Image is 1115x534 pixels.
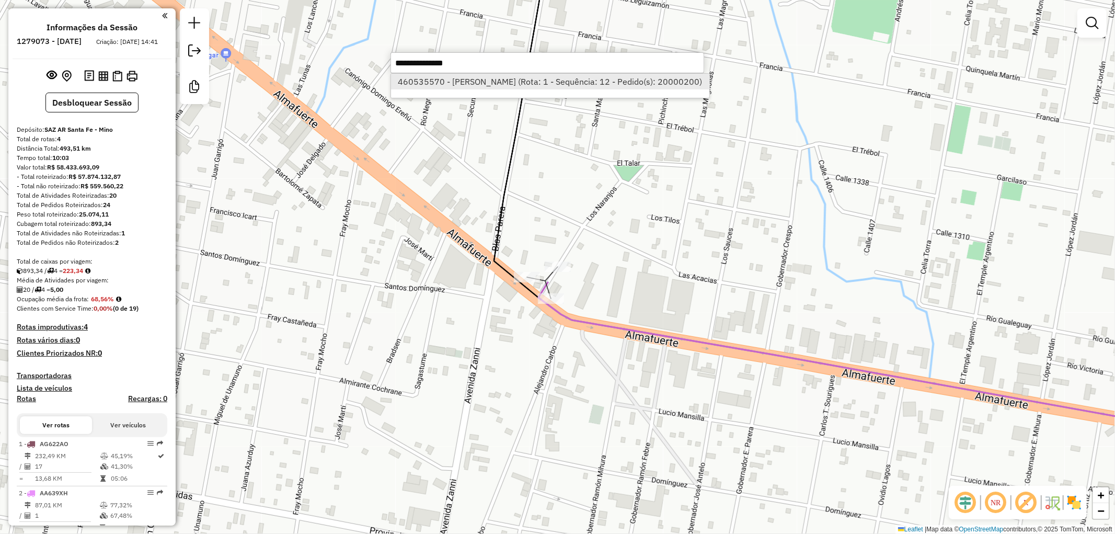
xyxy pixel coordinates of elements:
strong: 0 [76,335,80,345]
h4: Rotas vários dias: [17,336,167,345]
button: Ver rotas [20,416,92,434]
i: Total de rotas [35,287,41,293]
div: Criação: [DATE] 14:41 [92,37,162,47]
div: Tempo total: [17,153,167,163]
h4: Lista de veículos [17,384,167,393]
div: Valor total: [17,163,167,172]
div: Depósito: [17,125,167,134]
td: 67,48% [110,510,163,521]
em: Rota exportada [157,440,163,447]
strong: 2 [115,238,119,246]
strong: R$ 559.560,22 [81,182,123,190]
td: 41,30% [110,461,157,472]
span: Ocultar NR [983,490,1008,515]
strong: 493,51 km [60,144,91,152]
strong: R$ 58.433.693,09 [47,163,99,171]
span: Clientes com Service Time: [17,304,94,312]
i: Distância Total [25,502,31,508]
strong: 1 [121,229,125,237]
i: % de utilização da cubagem [100,463,108,470]
td: 87,01 KM [35,500,99,510]
td: 1 [35,510,99,521]
div: Map data © contributors,© 2025 TomTom, Microsoft [895,525,1115,534]
h4: Transportadoras [17,371,167,380]
a: Zoom in [1093,487,1109,503]
button: Imprimir Rotas [124,69,140,84]
div: Total de Pedidos não Roteirizados: [17,238,167,247]
i: Total de rotas [47,268,54,274]
ul: Option List [391,74,709,89]
h6: 1279073 - [DATE] [17,37,82,46]
td: = [19,473,24,484]
strong: 10:03 [52,154,69,162]
div: Média de Atividades por viagem: [17,276,167,285]
strong: 223,34 [63,267,83,275]
strong: 24 [103,201,110,209]
span: | [925,526,926,533]
strong: 4 [57,135,61,143]
h4: Recargas: 0 [128,394,167,403]
span: AG622AO [40,440,68,448]
td: / [19,510,24,521]
img: Fluxo de ruas [1044,494,1061,511]
a: Exportar sessão [184,40,205,64]
td: 01:39 [110,522,163,533]
strong: 25.074,11 [79,210,109,218]
a: Clique aqui para minimizar o painel [162,9,167,21]
div: Total de Atividades Roteirizadas: [17,191,167,200]
i: Cubagem total roteirizado [17,268,23,274]
div: Cubagem total roteirizado: [17,219,167,229]
button: Ver veículos [92,416,164,434]
td: / [19,461,24,472]
td: 05:06 [110,473,157,484]
span: 1 - [19,440,68,448]
a: Exibir filtros [1082,13,1102,33]
i: Total de Atividades [17,287,23,293]
button: Visualizar Romaneio [110,69,124,84]
span: Exibir rótulo [1014,490,1039,515]
span: AA639XH [40,489,68,497]
div: - Total não roteirizado: [17,181,167,191]
strong: 5,00 [50,286,63,293]
li: [object Object] [391,74,709,89]
em: Rota exportada [157,490,163,496]
i: % de utilização do peso [100,453,108,459]
h4: Informações da Sessão [47,22,137,32]
a: Nova sessão e pesquisa [184,13,205,36]
i: Total de Atividades [25,463,31,470]
strong: (0 de 19) [113,304,139,312]
a: Leaflet [898,526,923,533]
div: Peso total roteirizado: [17,210,167,219]
em: Opções [147,440,154,447]
td: 45,19% [110,451,157,461]
td: 17 [35,461,100,472]
span: 2 - [19,489,68,497]
i: Tempo total em rota [100,525,105,531]
strong: 4 [84,322,88,332]
i: Meta Caixas/viagem: 284,27 Diferença: -60,93 [85,268,90,274]
span: Ocultar deslocamento [953,490,978,515]
button: Centralizar mapa no depósito ou ponto de apoio [60,68,74,84]
span: Ocupação média da frota: [17,295,89,303]
img: Exibir/Ocultar setores [1066,494,1083,511]
a: Zoom out [1093,503,1109,519]
td: 13,68 KM [35,473,100,484]
td: 77,32% [110,500,163,510]
i: Tempo total em rota [100,475,106,482]
a: Criar modelo [184,76,205,100]
div: - Total roteirizado: [17,172,167,181]
a: Rotas [17,394,36,403]
strong: 0 [98,348,102,358]
a: OpenStreetMap [959,526,1004,533]
button: Visualizar relatório de Roteirização [96,69,110,83]
strong: 68,56% [91,295,114,303]
td: = [19,522,24,533]
em: Opções [147,490,154,496]
i: % de utilização do peso [100,502,108,508]
div: Total de Pedidos Roteirizados: [17,200,167,210]
strong: 893,34 [91,220,111,228]
span: − [1098,504,1105,517]
strong: R$ 57.874.132,87 [68,173,121,180]
h4: Clientes Priorizados NR: [17,349,167,358]
div: 20 / 4 = [17,285,167,294]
